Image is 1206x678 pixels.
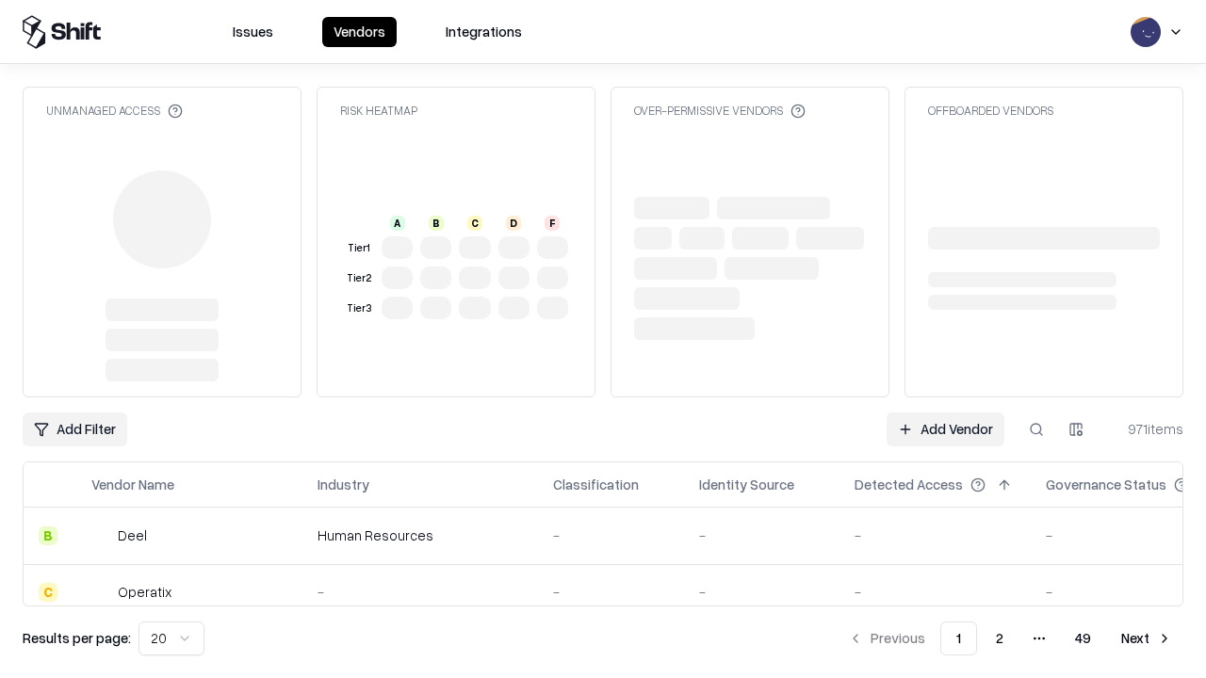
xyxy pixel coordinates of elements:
div: - [553,525,669,545]
button: 1 [940,621,977,655]
img: Deel [91,526,110,545]
div: Operatix [118,582,171,602]
a: Add Vendor [887,412,1004,446]
div: Tier 3 [344,300,374,316]
button: Next [1110,621,1183,655]
div: Identity Source [699,475,794,494]
div: C [39,583,57,602]
div: - [855,582,1016,602]
div: Unmanaged Access [46,103,183,119]
button: Issues [221,17,285,47]
div: - [699,525,824,545]
div: Tier 1 [344,240,374,256]
div: B [429,216,444,231]
div: - [318,582,523,602]
div: Governance Status [1046,475,1166,494]
div: - [699,582,824,602]
div: B [39,526,57,545]
div: F [545,216,560,231]
div: Vendor Name [91,475,174,494]
p: Results per page: [23,628,131,648]
div: 971 items [1108,419,1183,439]
img: Operatix [91,583,110,602]
div: Detected Access [855,475,963,494]
div: C [467,216,482,231]
div: Tier 2 [344,270,374,286]
div: D [506,216,521,231]
button: Integrations [434,17,533,47]
nav: pagination [837,621,1183,655]
div: Offboarded Vendors [928,103,1053,119]
div: - [855,525,1016,545]
div: Industry [318,475,369,494]
div: Human Resources [318,525,523,545]
button: 2 [981,621,1019,655]
div: Classification [553,475,639,494]
div: Over-Permissive Vendors [634,103,806,119]
div: Risk Heatmap [340,103,417,119]
div: Deel [118,525,147,545]
button: Add Filter [23,412,127,446]
div: A [390,216,405,231]
button: 49 [1060,621,1106,655]
div: - [553,582,669,602]
button: Vendors [322,17,397,47]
